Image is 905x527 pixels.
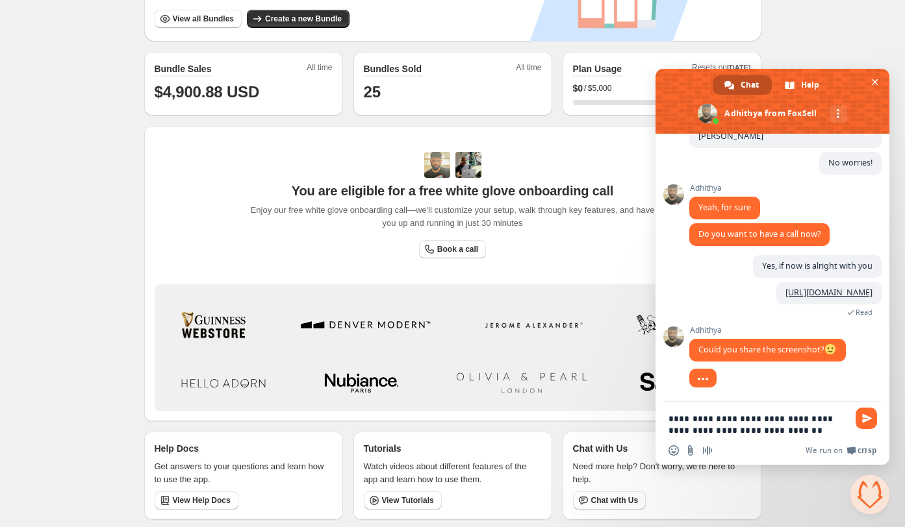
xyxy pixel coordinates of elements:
textarea: Compose your message... [669,413,848,436]
div: / [573,82,751,95]
span: Resets on [692,62,751,77]
div: Help [773,75,832,95]
div: More channels [830,105,847,123]
button: Chat with Us [573,491,646,509]
span: Send [856,408,877,429]
span: You are eligible for a free white glove onboarding call [292,183,613,199]
a: View Tutorials [364,491,442,509]
span: Adhithya [689,184,760,193]
span: All time [516,62,541,77]
span: Chat [741,75,759,95]
span: Chat with Us [591,495,639,506]
span: View Tutorials [382,495,434,506]
p: Watch videos about different features of the app and learn how to use them. [364,460,542,486]
a: View Help Docs [155,491,238,509]
h1: $4,900.88 USD [155,82,333,103]
h2: Bundle Sales [155,62,212,75]
a: We run onCrisp [806,445,876,456]
span: Send a file [685,445,696,456]
span: Adhithya [689,326,846,335]
span: $5,000 [588,83,612,93]
span: Do you want to have a call now? [698,228,821,239]
img: Prakhar [455,152,481,178]
h2: Bundles Sold [364,62,422,75]
p: Help Docs [155,442,199,455]
span: [DATE] [727,64,750,71]
img: Adi [424,152,450,178]
span: No worries! [828,157,873,168]
span: Enjoy our free white glove onboarding call—we'll customize your setup, walk through key features,... [244,204,661,230]
a: [URL][DOMAIN_NAME] [785,287,873,298]
div: Chat [713,75,772,95]
span: $ 0 [573,82,583,95]
span: Book a call [437,244,478,254]
div: Close chat [850,475,889,514]
span: View all Bundles [173,14,234,24]
a: Book a call [419,240,486,258]
span: View Help Docs [173,495,231,506]
span: Help [801,75,819,95]
span: Read [856,308,873,317]
h2: Plan Usage [573,62,622,75]
span: All time [307,62,332,77]
span: Insert an emoji [669,445,679,456]
span: We run on [806,445,843,456]
span: Yes, if now is alright with you [762,260,873,271]
p: Tutorials [364,442,402,455]
button: View all Bundles [155,10,242,28]
h1: 25 [364,82,542,103]
p: Chat with Us [573,442,628,455]
span: Could you share the screenshot? [698,344,837,355]
span: Crisp [858,445,876,456]
button: Create a new Bundle [247,10,350,28]
span: Close chat [868,75,882,89]
span: Create a new Bundle [265,14,342,24]
p: Need more help? Don't worry, we're here to help. [573,460,751,486]
p: Get answers to your questions and learn how to use the app. [155,460,333,486]
span: Yeah, for sure [698,202,751,213]
span: Audio message [702,445,713,456]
